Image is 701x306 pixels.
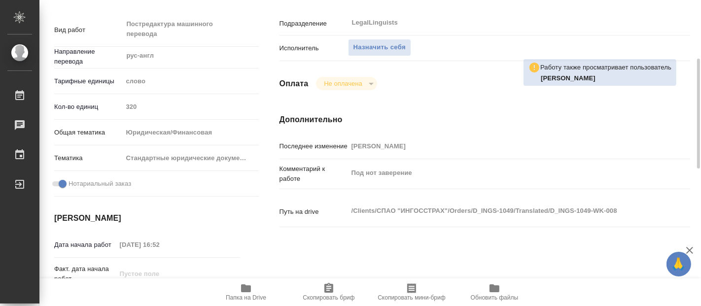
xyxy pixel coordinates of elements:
[69,179,131,189] span: Нотариальный заказ
[378,294,445,301] span: Скопировать мини-бриф
[54,264,116,284] p: Факт. дата начала работ
[348,165,656,181] textarea: Под нот заверение
[116,267,203,281] input: Пустое поле
[54,102,122,112] p: Кол-во единиц
[205,278,287,306] button: Папка на Drive
[287,278,370,306] button: Скопировать бриф
[54,240,116,250] p: Дата начала работ
[316,77,377,90] div: Не оплачена
[280,78,309,90] h4: Оплата
[122,150,259,167] div: Стандартные юридические документы, договоры, уставы
[280,141,348,151] p: Последнее изменение
[541,74,596,82] b: [PERSON_NAME]
[471,294,519,301] span: Обновить файлы
[54,128,122,137] p: Общая тематика
[54,47,122,67] p: Направление перевода
[540,63,671,72] p: Работу также просматривает пользователь
[670,254,687,274] span: 🙏
[453,278,536,306] button: Обновить файлы
[280,207,348,217] p: Путь на drive
[348,139,656,153] input: Пустое поле
[303,294,354,301] span: Скопировать бриф
[54,212,240,224] h4: [PERSON_NAME]
[54,25,122,35] p: Вид работ
[226,294,266,301] span: Папка на Drive
[321,79,365,88] button: Не оплачена
[54,153,122,163] p: Тематика
[280,164,348,184] p: Комментарий к работе
[122,100,259,114] input: Пустое поле
[280,114,690,126] h4: Дополнительно
[54,76,122,86] p: Тарифные единицы
[353,42,406,53] span: Назначить себя
[280,19,348,29] p: Подразделение
[280,43,348,53] p: Исполнитель
[348,39,411,56] button: Назначить себя
[116,238,203,252] input: Пустое поле
[348,203,656,219] textarea: /Clients/СПАО "ИНГОССТРАХ"/Orders/D_INGS-1049/Translated/D_INGS-1049-WK-008
[666,252,691,276] button: 🙏
[122,73,259,90] div: слово
[541,73,671,83] p: Сидоренко Ольга
[370,278,453,306] button: Скопировать мини-бриф
[122,124,259,141] div: Юридическая/Финансовая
